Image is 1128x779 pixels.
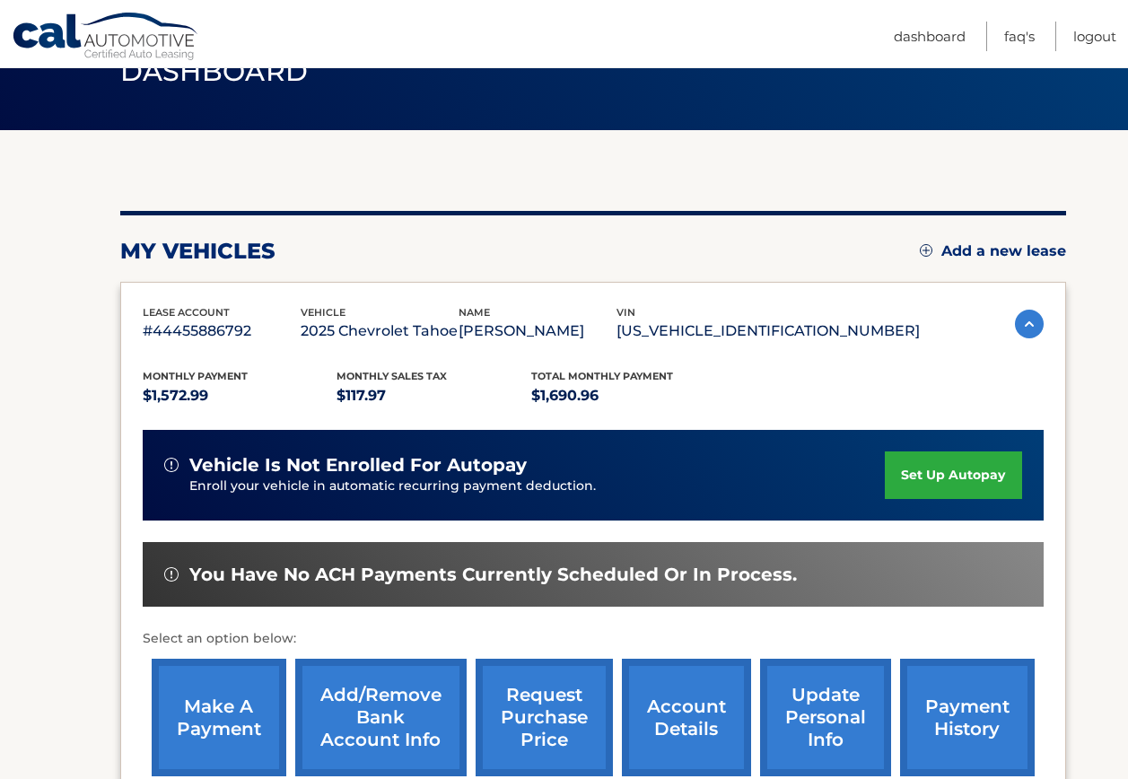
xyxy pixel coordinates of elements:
a: Add a new lease [920,242,1066,260]
a: Add/Remove bank account info [295,659,467,776]
p: Select an option below: [143,628,1044,650]
p: $1,572.99 [143,383,337,408]
p: $1,690.96 [531,383,726,408]
a: Logout [1073,22,1116,51]
a: update personal info [760,659,891,776]
p: [PERSON_NAME] [459,319,616,344]
a: account details [622,659,751,776]
span: vehicle [301,306,345,319]
p: Enroll your vehicle in automatic recurring payment deduction. [189,477,886,496]
p: #44455886792 [143,319,301,344]
a: FAQ's [1004,22,1035,51]
p: 2025 Chevrolet Tahoe [301,319,459,344]
span: Monthly sales Tax [337,370,447,382]
a: request purchase price [476,659,613,776]
img: alert-white.svg [164,458,179,472]
span: vin [616,306,635,319]
span: lease account [143,306,230,319]
span: Dashboard [120,55,309,88]
span: Monthly Payment [143,370,248,382]
img: accordion-active.svg [1015,310,1044,338]
p: $117.97 [337,383,531,408]
span: Total Monthly Payment [531,370,673,382]
img: add.svg [920,244,932,257]
span: vehicle is not enrolled for autopay [189,454,527,477]
a: make a payment [152,659,286,776]
a: payment history [900,659,1035,776]
h2: my vehicles [120,238,275,265]
p: [US_VEHICLE_IDENTIFICATION_NUMBER] [616,319,920,344]
a: Dashboard [894,22,966,51]
img: alert-white.svg [164,567,179,582]
a: Cal Automotive [12,12,200,64]
span: You have no ACH payments currently scheduled or in process. [189,564,797,586]
span: name [459,306,490,319]
a: set up autopay [885,451,1021,499]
